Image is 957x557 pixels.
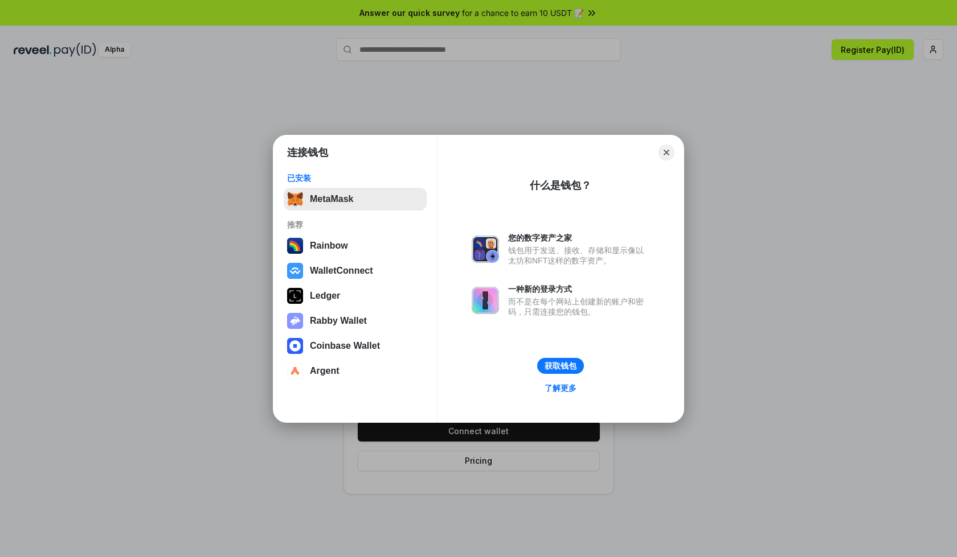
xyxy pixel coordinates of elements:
[508,245,649,266] div: 钱包用于发送、接收、存储和显示像以太坊和NFT这样的数字资产。
[310,241,348,251] div: Rainbow
[284,335,427,357] button: Coinbase Wallet
[284,310,427,332] button: Rabby Wallet
[508,284,649,294] div: 一种新的登录方式
[287,146,328,159] h1: 连接钱包
[659,145,674,160] button: Close
[284,234,427,257] button: Rainbow
[310,366,340,376] div: Argent
[287,173,423,183] div: 已安装
[284,188,427,211] button: MetaMask
[287,363,303,379] img: svg+xml,%3Csvg%20width%3D%2228%22%20height%3D%2228%22%20viewBox%3D%220%200%2028%2028%22%20fill%3D...
[287,238,303,254] img: svg+xml,%3Csvg%20width%3D%22120%22%20height%3D%22120%22%20viewBox%3D%220%200%20120%20120%22%20fil...
[508,233,649,243] div: 您的数字资产之家
[537,358,584,374] button: 获取钱包
[310,266,373,276] div: WalletConnect
[284,360,427,382] button: Argent
[310,194,353,204] div: MetaMask
[545,383,576,393] div: 了解更多
[287,191,303,207] img: svg+xml,%3Csvg%20fill%3D%22none%22%20height%3D%2233%22%20viewBox%3D%220%200%2035%2033%22%20width%...
[508,296,649,317] div: 而不是在每个网站上创建新的账户和密码，只需连接您的钱包。
[287,338,303,354] img: svg+xml,%3Csvg%20width%3D%2228%22%20height%3D%2228%22%20viewBox%3D%220%200%2028%2028%22%20fill%3D...
[287,313,303,329] img: svg+xml,%3Csvg%20xmlns%3D%22http%3A%2F%2Fwww.w3.org%2F2000%2Fsvg%22%20fill%3D%22none%22%20viewBox...
[310,341,380,351] div: Coinbase Wallet
[530,179,591,192] div: 什么是钱包？
[538,381,583,395] a: 了解更多
[310,316,367,326] div: Rabby Wallet
[287,263,303,279] img: svg+xml,%3Csvg%20width%3D%2228%22%20height%3D%2228%22%20viewBox%3D%220%200%2028%2028%22%20fill%3D...
[284,259,427,282] button: WalletConnect
[310,291,340,301] div: Ledger
[545,361,576,371] div: 获取钱包
[472,287,499,314] img: svg+xml,%3Csvg%20xmlns%3D%22http%3A%2F%2Fwww.w3.org%2F2000%2Fsvg%22%20fill%3D%22none%22%20viewBox...
[284,284,427,307] button: Ledger
[287,288,303,304] img: svg+xml,%3Csvg%20xmlns%3D%22http%3A%2F%2Fwww.w3.org%2F2000%2Fsvg%22%20width%3D%2228%22%20height%3...
[472,236,499,263] img: svg+xml,%3Csvg%20xmlns%3D%22http%3A%2F%2Fwww.w3.org%2F2000%2Fsvg%22%20fill%3D%22none%22%20viewBox...
[287,220,423,230] div: 推荐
